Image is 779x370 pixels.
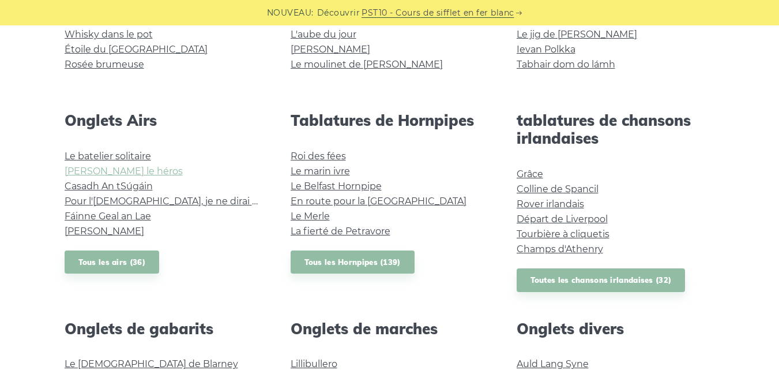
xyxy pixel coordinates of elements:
[291,226,390,237] a: La fierté de Petravore
[65,111,157,130] font: Onglets Airs
[291,196,466,207] a: En route pour la [GEOGRAPHIC_DATA]
[65,166,183,177] a: [PERSON_NAME] le héros
[517,268,686,292] a: Toutes les chansons irlandaises (32)
[291,181,382,192] a: Le Belfast Hornpipe
[517,229,609,240] a: Tourbière à cliquetis
[517,358,589,369] a: Auld Lang Syne
[517,244,603,255] a: Champs d'Athenry
[65,319,213,338] font: Onglets de gabarits
[291,358,337,369] a: Lillibullero
[291,251,415,274] a: Tous les Hornpipes (139)
[317,8,360,18] font: Découvrir
[517,214,608,225] a: Départ de Liverpool
[65,151,151,162] a: Le batelier solitaire
[65,226,144,237] a: [PERSON_NAME]
[65,251,159,274] a: Tous les airs (36)
[517,111,691,148] font: tablatures de chansons irlandaises
[517,199,584,210] a: Rover irlandais
[517,319,624,338] font: Onglets divers
[304,257,401,267] font: Tous les Hornpipes (139)
[291,151,346,162] a: Roi des fées
[530,275,672,285] font: Toutes les chansons irlandaises (32)
[65,196,311,207] a: Pour l'[DEMOGRAPHIC_DATA], je ne dirai pas son nom
[517,44,575,55] a: Ievan Polkka
[78,257,145,267] font: Tous les airs (36)
[267,8,314,18] font: NOUVEAU:
[291,44,370,55] a: [PERSON_NAME]
[291,29,356,40] a: L'aube du jour
[291,111,474,130] font: Tablatures de Hornpipes
[517,184,599,195] a: Colline de Spancil
[65,59,144,70] a: Rosée brumeuse
[291,166,350,177] a: Le marin ivre
[65,181,153,192] a: Casadh An tSúgáin
[291,211,330,222] a: Le Merle
[517,169,543,180] a: Grâce
[291,59,443,70] a: Le moulinet de [PERSON_NAME]
[65,44,208,55] a: Étoile du [GEOGRAPHIC_DATA]
[517,59,615,70] a: Tabhair dom do lámh
[65,29,153,40] a: Whisky dans le pot
[362,6,514,20] a: PST10 - Cours de sifflet en fer blanc
[291,319,438,338] font: Onglets de marches
[65,358,238,369] a: Le [DEMOGRAPHIC_DATA] de Blarney
[517,29,637,40] a: Le jig de [PERSON_NAME]
[65,211,151,222] a: Fáinne Geal an Lae
[362,8,514,18] font: PST10 - Cours de sifflet en fer blanc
